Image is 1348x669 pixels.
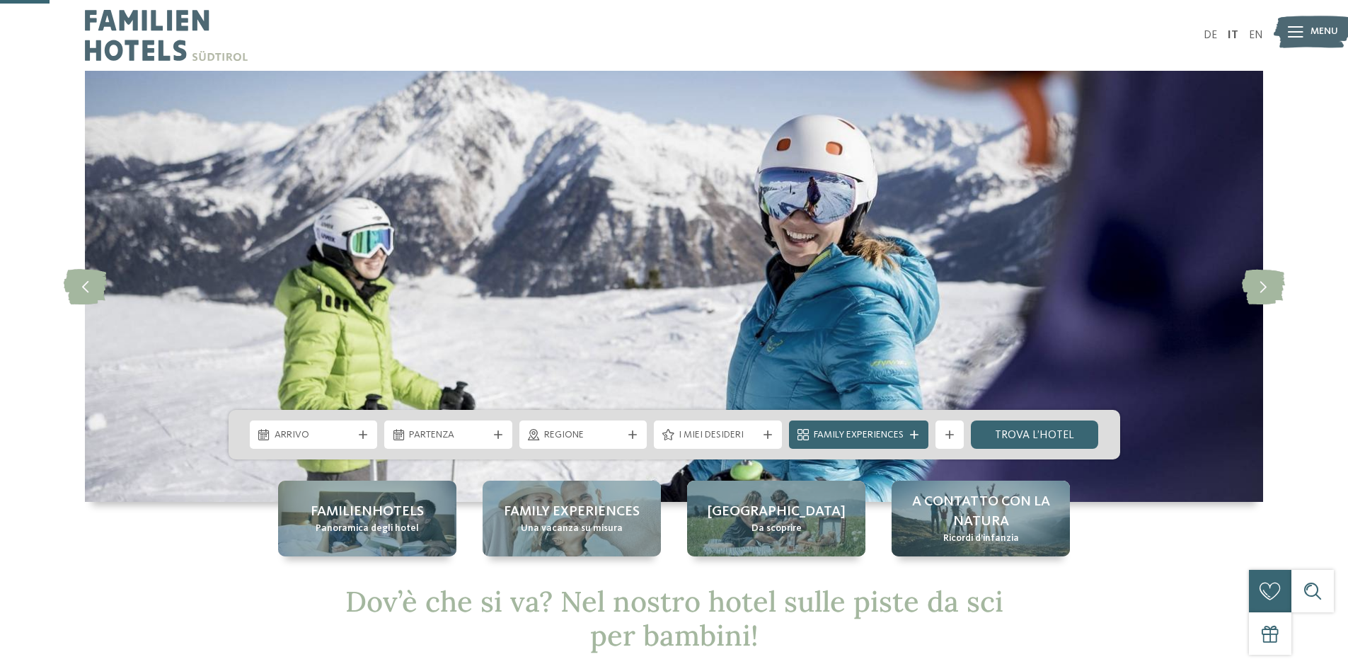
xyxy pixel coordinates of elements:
span: Family Experiences [814,428,904,442]
a: Hotel sulle piste da sci per bambini: divertimento senza confini Familienhotels Panoramica degli ... [278,481,456,556]
span: Panoramica degli hotel [316,522,419,536]
a: Hotel sulle piste da sci per bambini: divertimento senza confini Family experiences Una vacanza s... [483,481,661,556]
img: Hotel sulle piste da sci per bambini: divertimento senza confini [85,71,1263,502]
a: DE [1204,30,1217,41]
span: Partenza [409,428,488,442]
span: I miei desideri [679,428,757,442]
span: [GEOGRAPHIC_DATA] [708,502,846,522]
span: Menu [1310,25,1338,39]
span: Familienhotels [311,502,424,522]
a: EN [1249,30,1263,41]
span: Regione [544,428,623,442]
span: Una vacanza su misura [521,522,623,536]
a: trova l’hotel [971,421,1099,449]
span: Dov’è che si va? Nel nostro hotel sulle piste da sci per bambini! [345,583,1003,653]
span: Ricordi d’infanzia [943,532,1019,546]
a: Hotel sulle piste da sci per bambini: divertimento senza confini A contatto con la natura Ricordi... [892,481,1070,556]
a: Hotel sulle piste da sci per bambini: divertimento senza confini [GEOGRAPHIC_DATA] Da scoprire [687,481,865,556]
a: IT [1228,30,1238,41]
span: Arrivo [275,428,353,442]
span: Family experiences [504,502,640,522]
span: Da scoprire [751,522,802,536]
span: A contatto con la natura [906,492,1056,532]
